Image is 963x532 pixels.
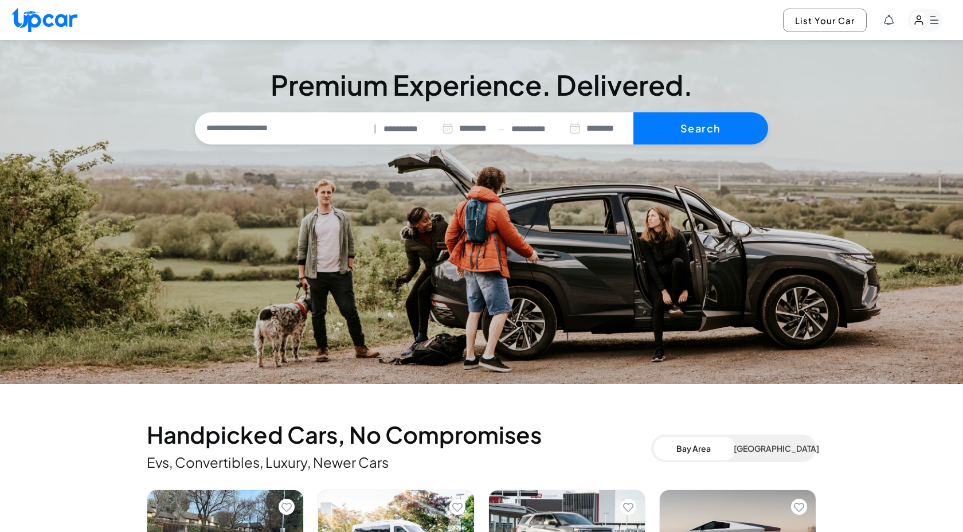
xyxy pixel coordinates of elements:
p: Evs, Convertibles, Luxury, Newer Cars [147,453,651,471]
button: [GEOGRAPHIC_DATA] [734,437,814,460]
span: — [497,122,504,135]
h3: Premium Experience. Delivered. [195,71,768,99]
button: Bay Area [653,437,734,460]
button: Add to favorites [449,499,465,515]
h2: Handpicked Cars, No Compromises [147,425,651,444]
img: Upcar Logo [11,7,77,32]
button: Add to favorites [620,499,636,515]
button: List Your Car [783,9,867,32]
button: Add to favorites [279,499,295,515]
button: Add to favorites [791,499,807,515]
span: | [374,122,377,135]
button: Search [633,112,768,144]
